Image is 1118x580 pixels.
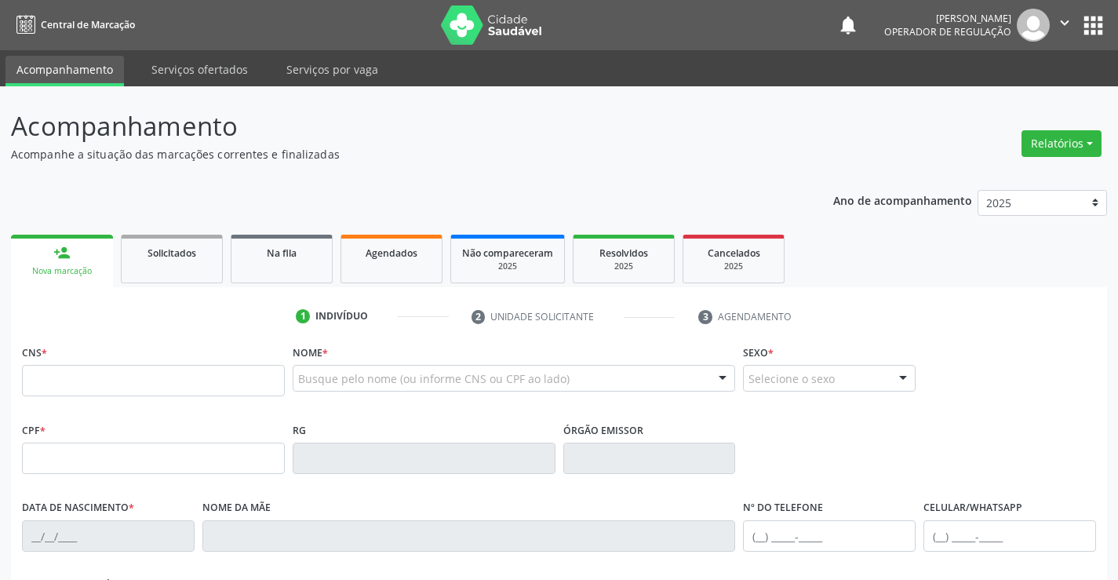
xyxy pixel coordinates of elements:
div: 2025 [462,261,553,272]
div: 1 [296,309,310,323]
div: 2025 [584,261,663,272]
a: Central de Marcação [11,12,135,38]
button: Relatórios [1021,130,1102,157]
button: notifications [837,14,859,36]
label: Nº do Telefone [743,496,823,520]
label: Nome da mãe [202,496,271,520]
p: Ano de acompanhamento [833,190,972,210]
input: (__) _____-_____ [743,520,916,552]
input: __/__/____ [22,520,195,552]
span: Central de Marcação [41,18,135,31]
a: Acompanhamento [5,56,124,86]
i:  [1056,14,1073,31]
button: apps [1080,12,1107,39]
a: Serviços ofertados [140,56,259,83]
label: CNS [22,341,47,365]
label: CPF [22,418,46,443]
span: Busque pelo nome (ou informe CNS ou CPF ao lado) [298,370,570,387]
button:  [1050,9,1080,42]
span: Agendados [366,246,417,260]
span: Resolvidos [599,246,648,260]
div: Indivíduo [315,309,368,323]
a: Serviços por vaga [275,56,389,83]
span: Cancelados [708,246,760,260]
div: Nova marcação [22,265,102,277]
label: Órgão emissor [563,418,643,443]
div: 2025 [694,261,773,272]
span: Na fila [267,246,297,260]
span: Não compareceram [462,246,553,260]
label: Sexo [743,341,774,365]
label: Data de nascimento [22,496,134,520]
div: person_add [53,244,71,261]
img: img [1017,9,1050,42]
span: Selecione o sexo [748,370,835,387]
p: Acompanhamento [11,107,778,146]
span: Operador de regulação [884,25,1011,38]
label: Nome [293,341,328,365]
input: (__) _____-_____ [923,520,1096,552]
p: Acompanhe a situação das marcações correntes e finalizadas [11,146,778,162]
div: [PERSON_NAME] [884,12,1011,25]
label: RG [293,418,306,443]
span: Solicitados [147,246,196,260]
label: Celular/WhatsApp [923,496,1022,520]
